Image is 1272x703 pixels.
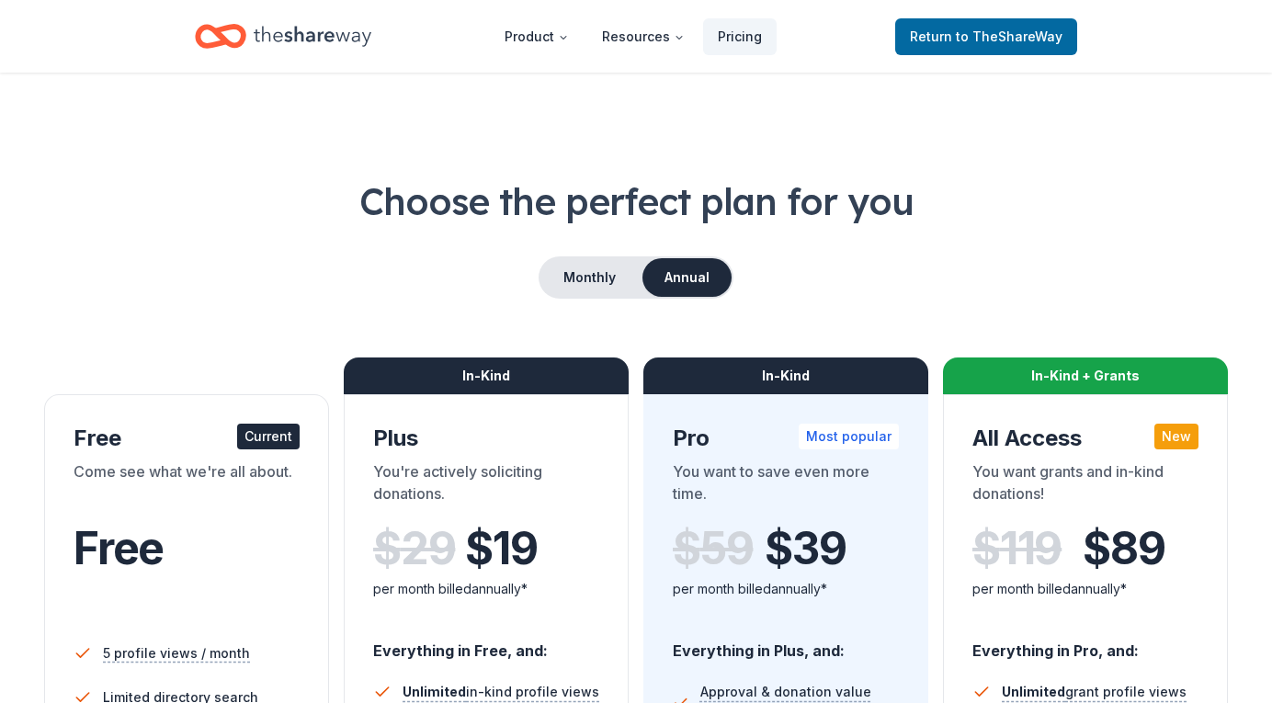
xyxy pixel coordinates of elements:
div: Free [74,424,300,453]
div: In-Kind + Grants [943,357,1228,394]
div: per month billed annually* [673,578,899,600]
button: Product [490,18,584,55]
span: to TheShareWay [956,28,1062,44]
div: Come see what we're all about. [74,460,300,512]
div: Pro [673,424,899,453]
button: Resources [587,18,699,55]
div: New [1154,424,1198,449]
div: Everything in Pro, and: [972,624,1198,663]
div: Current [237,424,300,449]
span: $ 39 [765,523,846,574]
div: Everything in Free, and: [373,624,599,663]
span: $ 19 [465,523,537,574]
span: grant profile views [1002,684,1187,699]
span: Return [910,26,1062,48]
button: Monthly [540,258,639,297]
span: Unlimited [403,684,466,699]
button: Annual [642,258,732,297]
div: Plus [373,424,599,453]
div: You want to save even more time. [673,460,899,512]
h1: Choose the perfect plan for you [44,176,1228,227]
div: Most popular [799,424,899,449]
a: Home [195,15,371,58]
span: 5 profile views / month [103,642,250,664]
nav: Main [490,15,777,58]
div: Everything in Plus, and: [673,624,899,663]
span: in-kind profile views [403,684,599,699]
div: In-Kind [643,357,928,394]
span: Unlimited [1002,684,1065,699]
div: In-Kind [344,357,629,394]
div: per month billed annually* [373,578,599,600]
a: Pricing [703,18,777,55]
span: Free [74,521,164,575]
div: per month billed annually* [972,578,1198,600]
span: $ 89 [1083,523,1164,574]
a: Returnto TheShareWay [895,18,1077,55]
div: You're actively soliciting donations. [373,460,599,512]
div: All Access [972,424,1198,453]
div: You want grants and in-kind donations! [972,460,1198,512]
